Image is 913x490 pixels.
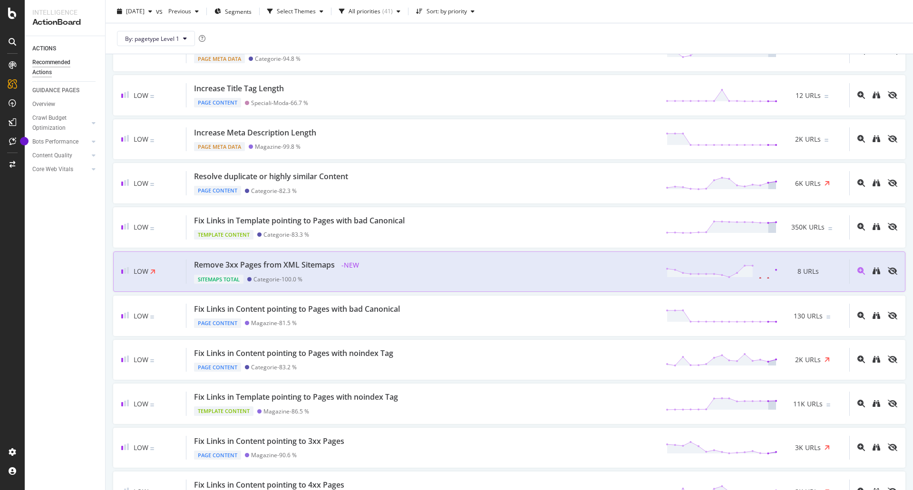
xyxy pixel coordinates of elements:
span: Low [134,311,148,320]
div: Crawl Budget Optimization [32,113,82,133]
div: Intelligence [32,8,97,17]
div: Tooltip anchor [20,137,29,145]
div: Page Meta Data [194,54,245,64]
img: Equal [825,139,828,142]
div: magnifying-glass-plus [857,179,865,187]
img: Equal [150,183,154,186]
div: Fix Links in Content pointing to Pages with bad Canonical [194,304,400,315]
span: - NEW [339,259,362,271]
div: Fix Links in Template pointing to Pages with noindex Tag [194,392,398,403]
a: binoculars [873,311,880,320]
div: eye-slash [888,267,897,275]
a: binoculars [873,179,880,188]
div: Sitemaps Total [194,275,243,284]
span: By: pagetype Level 1 [125,34,179,42]
div: magnifying-glass-plus [857,267,865,275]
div: binoculars [873,355,880,363]
a: binoculars [873,222,880,231]
a: binoculars [873,443,880,452]
img: Equal [828,227,832,230]
img: Equal [150,139,154,142]
a: binoculars [873,399,880,408]
div: ( 41 ) [382,9,393,14]
div: magnifying-glass-plus [857,443,865,451]
div: Sort: by priority [427,9,467,14]
div: Categorie - 94.8 % [255,55,301,62]
button: [DATE] [113,4,156,19]
div: Fix Links in Content pointing to Pages with noindex Tag [194,348,393,359]
div: Page Content [194,186,241,195]
div: Fix Links in Template pointing to Pages with bad Canonical [194,215,405,226]
div: Page Content [194,451,241,460]
span: 3K URLs [795,443,821,452]
a: ACTIONS [32,44,98,54]
div: Template Content [194,230,253,240]
div: eye-slash [888,91,897,99]
button: Sort: by priority [412,4,478,19]
button: All priorities(41) [335,4,404,19]
div: ACTIONS [32,44,56,54]
div: magnifying-glass-plus [857,135,865,143]
button: By: pagetype Level 1 [117,31,195,46]
div: Recommended Actions [32,58,89,77]
span: Previous [165,7,191,15]
button: Previous [165,4,203,19]
div: Categorie - 83.2 % [251,364,297,371]
div: Speciali-Moda - 66.7 % [251,99,308,106]
div: Page Content [194,363,241,372]
div: Bots Performance [32,137,78,147]
a: Bots Performance [32,137,89,147]
div: magnifying-glass-plus [857,312,865,319]
div: Magazine - 81.5 % [251,319,297,327]
div: binoculars [873,179,880,187]
div: Fix Links in Content pointing to 3xx Pages [194,436,344,447]
div: magnifying-glass-plus [857,355,865,363]
span: 2K URLs [795,355,821,365]
a: Content Quality [32,151,89,161]
div: binoculars [873,223,880,231]
a: GUIDANCE PAGES [32,86,98,96]
div: binoculars [873,91,880,99]
div: Categorie - 100.0 % [253,276,302,283]
img: Equal [150,404,154,406]
span: 11K URLs [793,399,823,409]
span: 2025 Sep. 1st [126,7,145,15]
div: Resolve duplicate or highly similar Content [194,171,348,182]
span: 12 URLs [796,91,821,100]
div: magnifying-glass-plus [857,91,865,99]
button: Segments [211,4,255,19]
div: Categorie - 82.3 % [251,187,297,194]
div: Core Web Vitals [32,164,73,174]
button: Select Themes [263,4,327,19]
span: Low [134,222,148,231]
div: Magazine - 99.8 % [255,143,301,150]
div: eye-slash [888,135,897,143]
a: Core Web Vitals [32,164,89,174]
div: eye-slash [888,443,897,451]
div: View key metrics directly on your website with our Chrome extension! [15,7,112,35]
span: vs [156,7,165,16]
img: Equal [826,316,830,318]
div: ActionBoard [32,17,97,28]
a: Crawl Budget Optimization [32,113,89,133]
div: eye-slash [888,400,897,407]
span: Low [134,399,148,408]
a: binoculars [873,267,880,276]
span: 6K URLs [795,179,821,188]
div: Page Content [194,98,241,107]
span: 2K URLs [795,135,821,144]
div: Template Content [194,406,253,416]
a: Recommended Actions [32,58,98,77]
a: binoculars [873,355,880,364]
img: Equal [150,95,154,98]
div: binoculars [873,443,880,451]
a: Download [15,40,60,52]
div: Increase Meta Description Length [194,127,316,138]
div: magnifying-glass-plus [857,223,865,231]
span: Low [134,179,148,188]
a: binoculars [873,91,880,100]
div: binoculars [873,135,880,143]
div: Increase Title Tag Length [194,83,284,94]
div: Select Themes [277,9,316,14]
a: binoculars [873,135,880,144]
